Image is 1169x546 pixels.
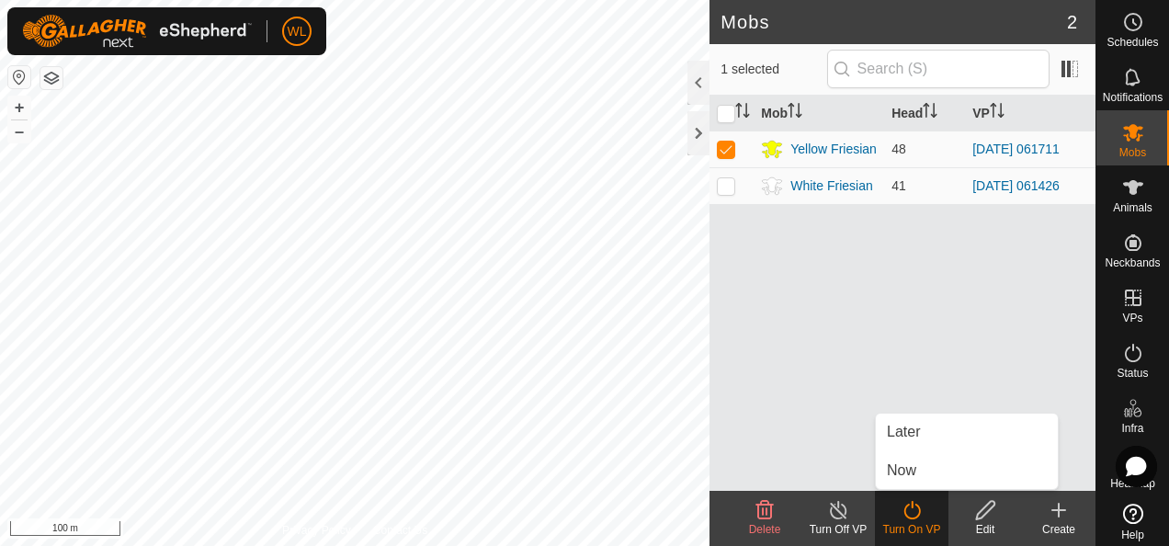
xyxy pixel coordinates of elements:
[282,522,351,539] a: Privacy Policy
[1117,368,1148,379] span: Status
[8,66,30,88] button: Reset Map
[1105,257,1160,268] span: Neckbands
[749,523,781,536] span: Delete
[891,142,906,156] span: 48
[22,15,252,48] img: Gallagher Logo
[1022,521,1095,538] div: Create
[8,97,30,119] button: +
[1119,147,1146,158] span: Mobs
[1107,37,1158,48] span: Schedules
[754,96,884,131] th: Mob
[1103,92,1163,103] span: Notifications
[721,11,1067,33] h2: Mobs
[972,178,1060,193] a: [DATE] 061426
[990,106,1004,120] p-sorticon: Activate to sort
[1121,423,1143,434] span: Infra
[884,96,965,131] th: Head
[876,414,1058,450] li: Later
[1122,313,1142,324] span: VPs
[965,96,1095,131] th: VP
[891,178,906,193] span: 41
[1121,529,1144,540] span: Help
[288,22,307,41] span: WL
[721,60,826,79] span: 1 selected
[790,176,872,196] div: White Friesian
[887,421,920,443] span: Later
[373,522,427,539] a: Contact Us
[790,140,877,159] div: Yellow Friesian
[948,521,1022,538] div: Edit
[801,521,875,538] div: Turn Off VP
[876,452,1058,489] li: Now
[8,120,30,142] button: –
[972,142,1060,156] a: [DATE] 061711
[827,50,1050,88] input: Search (S)
[40,67,62,89] button: Map Layers
[1113,202,1152,213] span: Animals
[735,106,750,120] p-sorticon: Activate to sort
[788,106,802,120] p-sorticon: Activate to sort
[887,460,916,482] span: Now
[923,106,937,120] p-sorticon: Activate to sort
[1067,8,1077,36] span: 2
[1110,478,1155,489] span: Heatmap
[875,521,948,538] div: Turn On VP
